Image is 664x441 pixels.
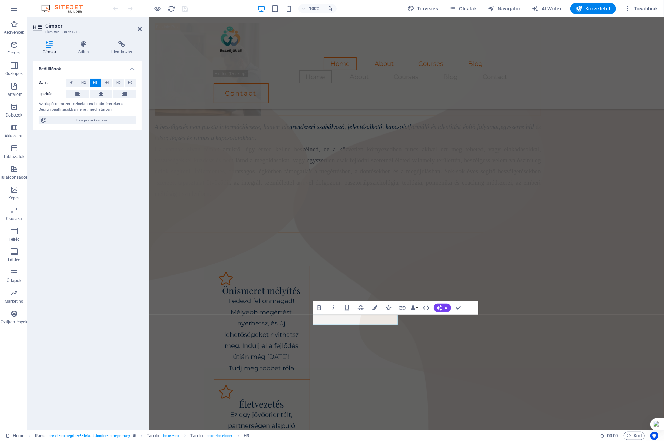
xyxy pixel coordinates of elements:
span: . boxes-box [162,432,180,440]
span: Kattintson a kijelöléshez. Dupla kattintás az szerkesztéshez [244,432,249,440]
button: Kód [624,432,645,440]
p: Fejléc [9,237,20,242]
i: Átméretezés esetén automatikusan beállítja a nagyítási szintet a választott eszköznek megfelelően. [327,6,333,12]
span: . boxes-box-inner [206,432,233,440]
button: Továbbiak [622,3,661,14]
button: reload [167,4,176,13]
button: Icons [382,301,395,315]
p: Gyűjtemények [1,319,27,325]
h4: Beállítások [33,61,142,73]
button: Oldalak [446,3,479,14]
button: Underline (Ctrl+U) [340,301,354,315]
button: H2 [78,79,89,87]
span: AI Writer [532,5,562,12]
button: Tervezés [405,3,441,14]
button: Bold (Ctrl+B) [313,301,326,315]
span: H1 [70,79,74,87]
p: Tartalom [6,92,23,97]
button: HTML [420,301,433,315]
label: Szint [39,79,66,87]
button: Közzététel [570,3,616,14]
p: Űrlapok [7,278,21,283]
span: Kattintson a kijelöléshez. Dupla kattintás az szerkesztéshez [147,432,159,440]
span: H5 [116,79,121,87]
button: AI [434,304,451,312]
button: Usercentrics [650,432,658,440]
button: H1 [66,79,78,87]
button: Navigátor [485,3,524,14]
button: 100% [298,4,323,13]
span: Közzététel [576,5,611,12]
span: Kattintson a kijelöléshez. Dupla kattintás az szerkesztéshez [190,432,203,440]
p: Kedvencek [4,30,24,35]
span: 00 00 [607,432,618,440]
button: Confirm (Ctrl+⏎) [452,301,465,315]
p: Képek [8,195,20,201]
p: Marketing [4,299,23,304]
span: : [612,433,613,438]
span: Oldalak [449,5,477,12]
p: Oszlopok [5,71,23,77]
button: H4 [101,79,113,87]
h3: Elem #ed-888761218 [45,29,128,35]
span: Továbbiak [624,5,658,12]
button: Colors [368,301,381,315]
p: Csúszka [6,216,22,221]
button: Kattintson ide az előnézeti módból való kilépéshez és a szerkesztés folytatásához [153,4,162,13]
span: H2 [81,79,86,87]
i: Weboldal újratöltése [168,5,176,13]
span: H3 [93,79,98,87]
button: AI Writer [529,3,565,14]
span: H6 [128,79,132,87]
span: Design szerkesztése [49,116,134,124]
p: Elemek [7,50,21,56]
button: Strikethrough [354,301,367,315]
span: Kattintson a kijelöléshez. Dupla kattintás az szerkesztéshez [35,432,45,440]
span: H4 [105,79,109,87]
span: Navigátor [488,5,521,12]
p: Táblázatok [3,154,24,159]
h4: Stílus [69,41,101,55]
h4: Címsor [33,41,69,55]
p: Akkordion [4,133,24,139]
p: Dobozok [6,112,22,118]
button: H6 [125,79,136,87]
a: Kattintson a kijelölés megszüntetéséhez. Dupla kattintás az oldalak megnyitásához [6,432,24,440]
span: Kód [627,432,642,440]
span: Tervezés [407,5,438,12]
div: Az alapértelmezett színeket és betűméreteket a Design beállításokban lehet meghatározni. [39,101,136,113]
button: Design szerkesztése [39,116,136,124]
button: H5 [113,79,124,87]
img: Editor Logo [40,4,91,13]
h2: Címsor [45,23,142,29]
div: Tervezés (Ctrl+Alt+Y) [405,3,441,14]
p: Lábléc [8,257,20,263]
button: Data Bindings [409,301,419,315]
h6: Munkamenet idő [600,432,618,440]
span: AI [445,306,448,310]
button: H3 [90,79,101,87]
h6: 100% [309,4,320,13]
label: Igazítás [39,90,66,98]
button: Link [396,301,409,315]
i: Ez az elem egy testreszabható előre beállítás [133,434,136,438]
h4: Hivatkozás [101,41,142,55]
nav: breadcrumb [35,432,249,440]
span: . preset-boxes-grid-v3-default .border-color-primary [48,432,130,440]
button: Italic (Ctrl+I) [327,301,340,315]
